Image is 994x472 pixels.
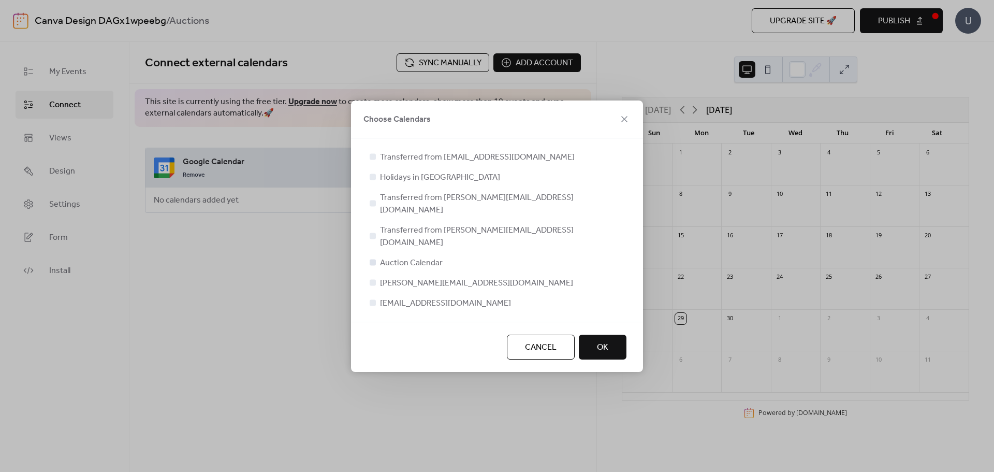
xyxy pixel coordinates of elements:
[380,257,443,269] span: Auction Calendar
[597,341,608,354] span: OK
[363,113,431,126] span: Choose Calendars
[380,224,626,249] span: Transferred from [PERSON_NAME][EMAIL_ADDRESS][DOMAIN_NAME]
[579,335,626,360] button: OK
[380,171,500,184] span: Holidays in [GEOGRAPHIC_DATA]
[507,335,575,360] button: Cancel
[380,277,573,290] span: [PERSON_NAME][EMAIL_ADDRESS][DOMAIN_NAME]
[380,297,511,310] span: [EMAIL_ADDRESS][DOMAIN_NAME]
[380,151,575,164] span: Transferred from [EMAIL_ADDRESS][DOMAIN_NAME]
[380,192,626,217] span: Transferred from [PERSON_NAME][EMAIL_ADDRESS][DOMAIN_NAME]
[525,341,557,354] span: Cancel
